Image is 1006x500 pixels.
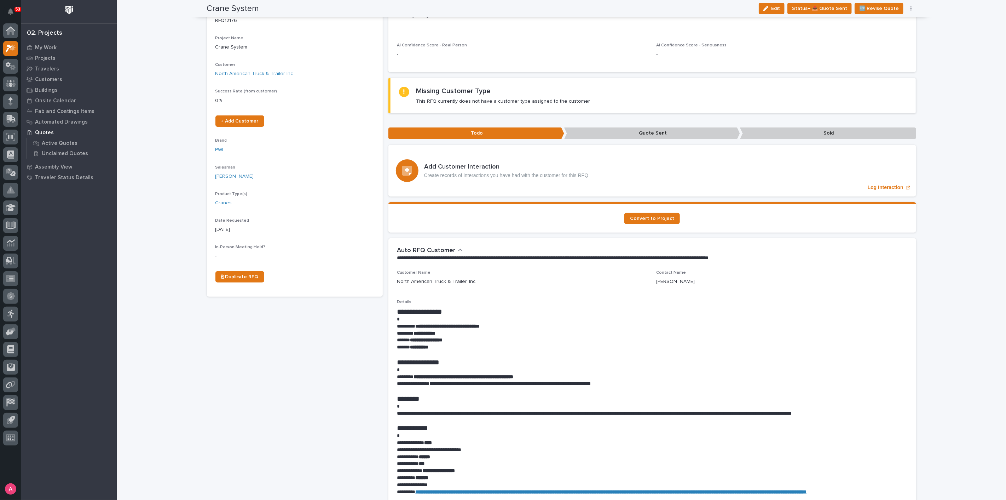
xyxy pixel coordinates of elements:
p: 0 % [215,97,374,104]
h2: Crane System [207,4,259,14]
button: 🆕 Revise Quote [855,3,903,14]
a: North American Truck & Trailer Inc [215,70,293,78]
p: Automated Drawings [35,119,88,125]
p: Log Interaction [868,184,903,191]
span: Convert to Project [630,216,674,221]
div: Notifications53 [9,8,18,20]
p: - [397,21,908,29]
p: Todo [388,127,564,139]
button: Edit [759,3,785,14]
a: Onsite Calendar [21,95,117,106]
h2: Auto RFQ Customer [397,247,455,255]
span: Customer Name [397,271,430,275]
button: Auto RFQ Customer [397,247,463,255]
span: Contact Name [657,271,686,275]
span: Project Name [215,36,244,40]
a: ⎘ Duplicate RFQ [215,271,264,283]
a: + Add Customer [215,115,264,127]
p: North American Truck & Trailer, Inc. [397,278,476,285]
h3: Add Customer Interaction [424,163,589,171]
span: Status→ 📤 Quote Sent [792,4,847,13]
p: Quote Sent [564,127,740,139]
p: Crane System [215,44,374,51]
span: Edit [771,5,780,12]
a: Projects [21,53,117,63]
p: [PERSON_NAME] [657,278,695,285]
div: 02. Projects [27,29,62,37]
a: Buildings [21,85,117,95]
p: Create records of interactions you have had with the customer for this RFQ [424,172,589,178]
span: AI Confidence Score - Real Person [397,43,467,47]
a: Travelers [21,63,117,74]
span: Details [397,300,411,304]
span: Brand [215,138,227,143]
a: Fab and Coatings Items [21,106,117,117]
p: - [657,51,908,58]
p: [DATE] [215,226,374,233]
a: Unclaimed Quotes [27,148,117,158]
span: + Add Customer [221,119,259,124]
a: [PERSON_NAME] [215,173,254,180]
span: ⎘ Duplicate RFQ [221,274,259,279]
p: Sold [740,127,916,139]
span: Salesman [215,165,236,170]
a: Assembly View [21,161,117,172]
p: Projects [35,55,56,62]
img: Workspace Logo [63,4,76,17]
p: Fab and Coatings Items [35,108,94,115]
span: In-Person Meeting Held? [215,245,266,249]
button: users-avatar [3,482,18,496]
a: Quotes [21,127,117,138]
p: Active Quotes [42,140,77,147]
span: Customer [215,63,236,67]
p: Traveler Status Details [35,175,93,181]
p: Onsite Calendar [35,98,76,104]
a: Customers [21,74,117,85]
p: Quotes [35,130,54,136]
a: PWI [215,146,224,154]
a: Convert to Project [624,213,680,224]
a: Cranes [215,199,232,207]
p: - [215,252,374,260]
span: Success Rate (from customer) [215,89,277,93]
span: Difficulty Rating [397,14,429,18]
a: Log Interaction [388,145,916,197]
p: My Work [35,45,57,51]
span: Product Type(s) [215,192,248,196]
a: Active Quotes [27,138,117,148]
span: AI Confidence Score - Seriousness [657,43,727,47]
button: Status→ 📤 Quote Sent [787,3,852,14]
p: Travelers [35,66,59,72]
p: Customers [35,76,62,83]
p: Assembly View [35,164,72,170]
p: 53 [16,7,20,12]
a: Traveler Status Details [21,172,117,183]
p: Unclaimed Quotes [42,150,88,157]
p: - [397,51,648,58]
span: Date Requested [215,218,249,223]
p: This RFQ currently does not have a customer type assigned to the customer [416,98,590,104]
a: My Work [21,42,117,53]
span: 🆕 Revise Quote [859,4,899,13]
a: Automated Drawings [21,117,117,127]
h2: Missing Customer Type [416,87,491,95]
p: RFQ12176 [215,17,374,24]
button: Notifications [3,4,18,19]
p: Buildings [35,87,58,93]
